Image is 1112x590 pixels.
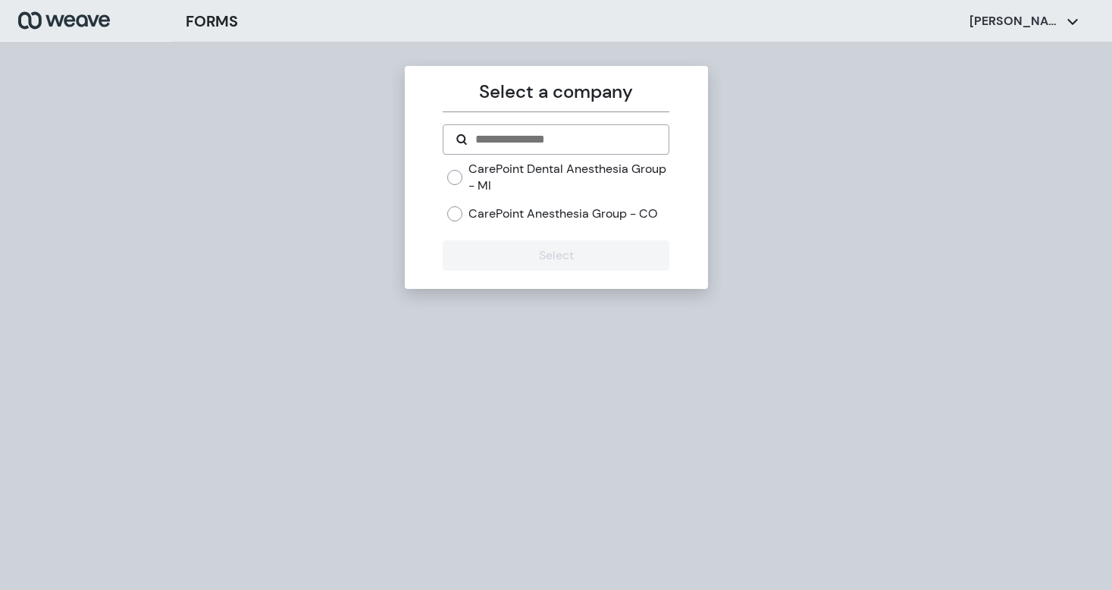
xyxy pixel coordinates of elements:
[186,10,238,33] h3: FORMS
[474,130,656,149] input: Search
[443,78,669,105] p: Select a company
[443,240,669,271] button: Select
[969,13,1060,30] p: [PERSON_NAME]
[468,161,669,193] label: CarePoint Dental Anesthesia Group - MI
[468,206,658,222] label: CarePoint Anesthesia Group - CO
